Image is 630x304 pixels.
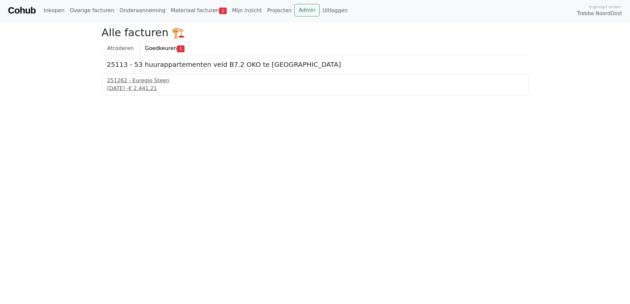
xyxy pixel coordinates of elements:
[117,4,168,17] a: Onderaanneming
[177,45,185,52] span: 1
[101,41,139,55] a: Afcoderen
[265,4,295,17] a: Projecten
[577,10,622,17] span: Trebbe NoordOost
[101,26,529,39] h2: Alle facturen 🏗️
[107,77,523,92] a: 251262 - Euregio Steen[DATE] -€ 2.441,21
[219,8,227,14] span: 1
[107,45,134,51] span: Afcoderen
[294,4,320,16] a: Admin
[320,4,350,17] a: Uitloggen
[588,4,622,10] span: Ingelogd onder:
[168,4,229,17] a: Materiaal facturen1
[129,85,157,91] span: € 2.441,21
[41,4,67,17] a: Inkopen
[107,85,523,92] div: [DATE] -
[107,61,523,68] h5: 25113 - 53 huurappartementen veld B7.2 OKO te [GEOGRAPHIC_DATA]
[229,4,265,17] a: Mijn inzicht
[107,77,523,85] div: 251262 - Euregio Steen
[67,4,117,17] a: Overige facturen
[8,3,36,18] a: Cohub
[139,41,190,55] a: Goedkeuren1
[145,45,177,51] span: Goedkeuren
